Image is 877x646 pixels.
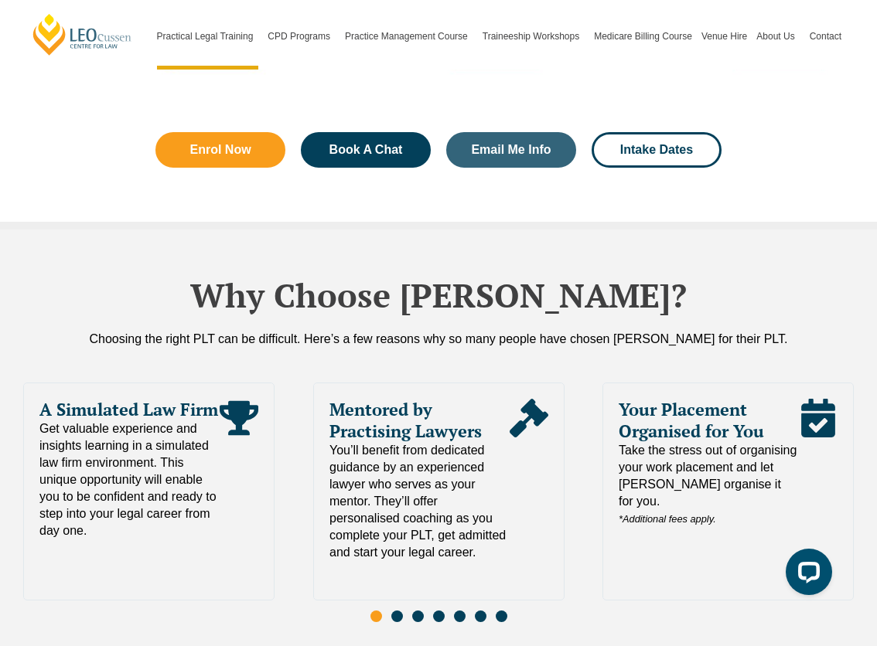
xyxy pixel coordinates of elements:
[23,382,275,600] div: 1 / 7
[799,399,838,528] div: Read More
[697,3,752,70] a: Venue Hire
[602,382,854,600] div: 3 / 7
[301,132,431,168] a: Book A Chat
[475,610,486,622] span: Go to slide 6
[509,399,548,561] div: Read More
[592,132,722,168] a: Intake Dates
[329,442,510,561] span: You’ll benefit from dedicated guidance by an experienced lawyer who serves as your mentor. They’l...
[263,3,340,70] a: CPD Programs
[39,420,220,539] span: Get valuable experience and insights learning in a simulated law firm environment. This unique op...
[446,132,576,168] a: Email Me Info
[620,144,693,156] span: Intake Dates
[391,610,403,622] span: Go to slide 2
[340,3,478,70] a: Practice Management Course
[313,382,565,600] div: 2 / 7
[478,3,589,70] a: Traineeship Workshops
[329,144,403,156] span: Book A Chat
[23,331,854,348] div: Choosing the right PLT can be difficult. Here’s a few reasons why so many people have chosen [PER...
[589,3,697,70] a: Medicare Billing Course
[752,3,804,70] a: About Us
[805,3,846,70] a: Contact
[619,442,799,528] span: Take the stress out of organising your work placement and let [PERSON_NAME] organise it for you.
[220,399,258,539] div: Read More
[412,610,424,622] span: Go to slide 3
[619,399,799,442] span: Your Placement Organised for You
[39,399,220,420] span: A Simulated Law Firm
[23,276,854,314] h2: Why Choose [PERSON_NAME]?
[433,610,445,622] span: Go to slide 4
[152,3,264,70] a: Practical Legal Training
[190,144,251,156] span: Enrol Now
[370,610,382,622] span: Go to slide 1
[454,610,466,622] span: Go to slide 5
[23,382,854,631] div: Slides
[773,542,838,607] iframe: LiveChat chat widget
[31,12,134,56] a: [PERSON_NAME] Centre for Law
[329,399,510,442] span: Mentored by Practising Lawyers
[155,132,285,168] a: Enrol Now
[496,610,507,622] span: Go to slide 7
[471,144,551,156] span: Email Me Info
[619,513,716,525] em: *Additional fees apply.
